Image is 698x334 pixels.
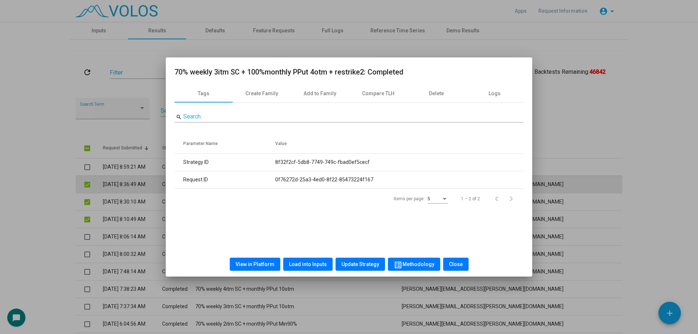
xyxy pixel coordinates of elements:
span: Methodology [394,261,434,267]
button: Methodology [388,258,440,271]
mat-icon: list_alt [394,261,402,269]
h2: 70% weekly 3itm SC + 100%monthly PPut 4otm + restrike2: Completed [174,66,523,78]
div: Add to Family [304,90,336,97]
div: Tags [198,90,209,97]
div: Logs [489,90,501,97]
span: Update Strategy [341,261,379,267]
div: Items per page: [394,196,425,202]
div: Delete [429,90,444,97]
button: Close [443,258,469,271]
mat-select: Items per page: [428,197,448,202]
td: Request ID [174,171,275,189]
button: Load into Inputs [283,258,333,271]
div: Compare TLH [362,90,394,97]
span: 5 [428,196,430,201]
mat-icon: search [176,114,182,120]
button: Previous page [492,192,506,206]
span: Close [449,261,463,267]
td: 0f76272d-25a3-4ed0-8f22-85473224f167 [275,171,523,189]
button: Update Strategy [336,258,385,271]
span: Load into Inputs [289,261,327,267]
td: Strategy ID [174,154,275,171]
button: View in Platform [230,258,280,271]
span: View in Platform [236,261,274,267]
th: Parameter Name [174,133,275,154]
div: Create Family [245,90,278,97]
td: 8f32f2cf-5db8-7749-749c-fbad0ef5cecf [275,154,523,171]
button: Next page [506,192,521,206]
th: Value [275,133,523,154]
div: 1 – 2 of 2 [461,196,480,202]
